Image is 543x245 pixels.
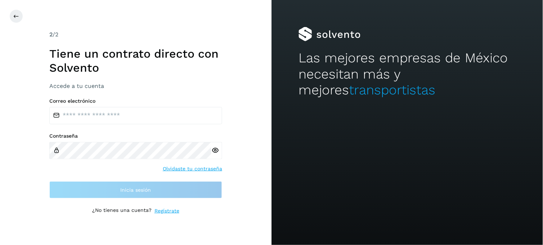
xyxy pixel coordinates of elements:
[92,207,152,215] p: ¿No tienes una cuenta?
[49,133,222,139] label: Contraseña
[163,165,222,173] a: Olvidaste tu contraseña
[49,47,222,75] h1: Tiene un contrato directo con Solvento
[154,207,179,215] a: Regístrate
[49,181,222,199] button: Inicia sesión
[349,82,435,98] span: transportistas
[49,30,222,39] div: /2
[49,98,222,104] label: Correo electrónico
[121,187,151,192] span: Inicia sesión
[49,83,222,89] h3: Accede a tu cuenta
[299,50,516,98] h2: Las mejores empresas de México necesitan más y mejores
[49,31,53,38] span: 2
